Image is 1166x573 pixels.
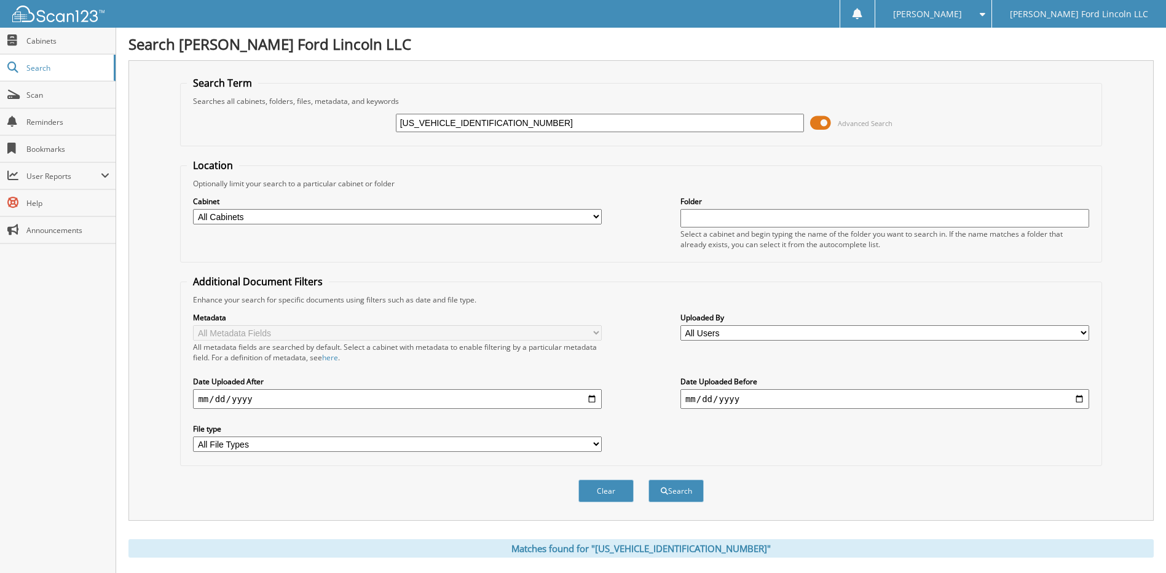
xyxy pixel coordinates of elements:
[680,376,1089,387] label: Date Uploaded Before
[26,225,109,235] span: Announcements
[193,389,602,409] input: start
[26,144,109,154] span: Bookmarks
[838,119,892,128] span: Advanced Search
[187,275,329,288] legend: Additional Document Filters
[193,376,602,387] label: Date Uploaded After
[128,539,1154,558] div: Matches found for "[US_VEHICLE_IDENTIFICATION_NUMBER]"
[26,117,109,127] span: Reminders
[187,178,1095,189] div: Optionally limit your search to a particular cabinet or folder
[187,96,1095,106] div: Searches all cabinets, folders, files, metadata, and keywords
[26,63,108,73] span: Search
[680,312,1089,323] label: Uploaded By
[680,389,1089,409] input: end
[187,294,1095,305] div: Enhance your search for specific documents using filters such as date and file type.
[680,196,1089,207] label: Folder
[322,352,338,363] a: here
[578,480,634,502] button: Clear
[193,424,602,434] label: File type
[26,36,109,46] span: Cabinets
[26,171,101,181] span: User Reports
[193,196,602,207] label: Cabinet
[26,198,109,208] span: Help
[187,76,258,90] legend: Search Term
[193,342,602,363] div: All metadata fields are searched by default. Select a cabinet with metadata to enable filtering b...
[26,90,109,100] span: Scan
[187,159,239,172] legend: Location
[1010,10,1148,18] span: [PERSON_NAME] Ford Lincoln LLC
[893,10,962,18] span: [PERSON_NAME]
[12,6,104,22] img: scan123-logo-white.svg
[648,480,704,502] button: Search
[680,229,1089,250] div: Select a cabinet and begin typing the name of the folder you want to search in. If the name match...
[193,312,602,323] label: Metadata
[128,34,1154,54] h1: Search [PERSON_NAME] Ford Lincoln LLC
